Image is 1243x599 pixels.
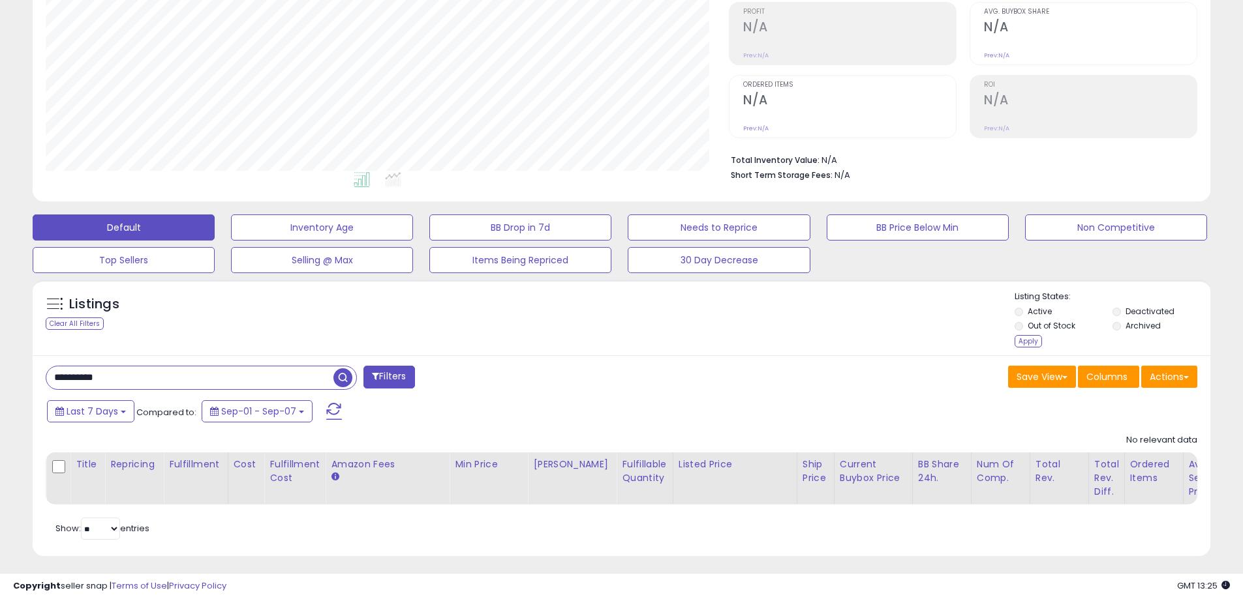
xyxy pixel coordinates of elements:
[1078,366,1139,388] button: Columns
[743,81,956,89] span: Ordered Items
[1126,434,1197,446] div: No relevant data
[136,406,196,418] span: Compared to:
[221,405,296,418] span: Sep-01 - Sep-07
[429,247,611,273] button: Items Being Repriced
[1028,306,1052,317] label: Active
[743,51,769,59] small: Prev: N/A
[731,151,1188,167] li: N/A
[628,214,810,241] button: Needs to Reprice
[55,522,149,534] span: Show: entries
[455,458,522,471] div: Min Price
[1126,320,1161,331] label: Archived
[628,247,810,273] button: 30 Day Decrease
[984,20,1197,37] h2: N/A
[269,458,320,485] div: Fulfillment Cost
[202,400,313,422] button: Sep-01 - Sep-07
[984,51,1009,59] small: Prev: N/A
[67,405,118,418] span: Last 7 Days
[33,247,215,273] button: Top Sellers
[1036,458,1083,485] div: Total Rev.
[76,458,99,471] div: Title
[1094,458,1119,499] div: Total Rev. Diff.
[984,124,1009,132] small: Prev: N/A
[977,458,1024,485] div: Num of Comp.
[743,20,956,37] h2: N/A
[1015,291,1210,303] p: Listing States:
[110,458,158,471] div: Repricing
[169,458,222,471] div: Fulfillment
[1025,214,1207,241] button: Non Competitive
[1189,458,1236,499] div: Avg Selling Price
[840,458,907,485] div: Current Buybox Price
[1130,458,1178,485] div: Ordered Items
[984,81,1197,89] span: ROI
[803,458,829,485] div: Ship Price
[33,214,215,241] button: Default
[731,169,833,181] b: Short Term Storage Fees:
[984,8,1197,16] span: Avg. Buybox Share
[46,317,104,330] div: Clear All Filters
[1008,366,1076,388] button: Save View
[835,169,850,181] span: N/A
[1141,366,1197,388] button: Actions
[47,400,134,422] button: Last 7 Days
[13,579,61,592] strong: Copyright
[13,580,226,592] div: seller snap | |
[1086,370,1128,383] span: Columns
[1028,320,1075,331] label: Out of Stock
[331,458,444,471] div: Amazon Fees
[743,8,956,16] span: Profit
[231,214,413,241] button: Inventory Age
[743,93,956,110] h2: N/A
[827,214,1009,241] button: BB Price Below Min
[234,458,259,471] div: Cost
[429,214,611,241] button: BB Drop in 7d
[743,124,769,132] small: Prev: N/A
[331,471,339,483] small: Amazon Fees.
[1015,335,1042,347] div: Apply
[169,579,226,592] a: Privacy Policy
[533,458,611,471] div: [PERSON_NAME]
[1126,306,1174,317] label: Deactivated
[1177,579,1230,592] span: 2025-09-17 13:25 GMT
[69,295,119,314] h5: Listings
[231,247,413,273] button: Selling @ Max
[918,458,966,485] div: BB Share 24h.
[679,458,791,471] div: Listed Price
[984,93,1197,110] h2: N/A
[622,458,667,485] div: Fulfillable Quantity
[363,366,414,388] button: Filters
[112,579,167,592] a: Terms of Use
[731,154,820,166] b: Total Inventory Value:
